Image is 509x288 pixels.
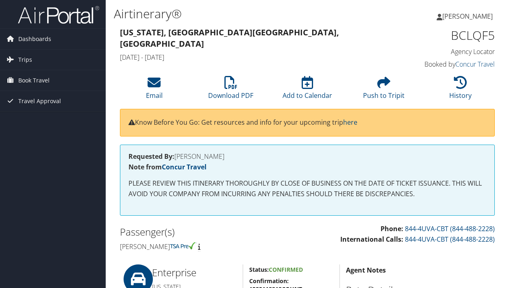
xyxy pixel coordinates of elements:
[410,27,495,44] h1: BCLQF5
[128,117,486,128] p: Know Before You Go: Get resources and info for your upcoming trip
[128,162,207,171] strong: Note from
[343,118,357,127] a: here
[437,4,501,28] a: [PERSON_NAME]
[120,53,398,62] h4: [DATE] - [DATE]
[146,80,163,100] a: Email
[120,242,301,251] h4: [PERSON_NAME]
[381,224,403,233] strong: Phone:
[442,12,493,21] span: [PERSON_NAME]
[18,5,99,24] img: airportal-logo.png
[363,80,405,100] a: Push to Tripit
[455,60,495,69] a: Concur Travel
[128,152,174,161] strong: Requested By:
[340,235,403,244] strong: International Calls:
[410,47,495,56] h4: Agency Locator
[18,50,32,70] span: Trips
[249,266,269,273] strong: Status:
[120,27,339,49] strong: [US_STATE], [GEOGRAPHIC_DATA] [GEOGRAPHIC_DATA], [GEOGRAPHIC_DATA]
[405,235,495,244] a: 844-4UVA-CBT (844-488-2228)
[18,91,61,111] span: Travel Approval
[346,266,386,275] strong: Agent Notes
[120,225,301,239] h2: Passenger(s)
[162,162,207,171] a: Concur Travel
[18,70,50,91] span: Book Travel
[18,29,51,49] span: Dashboards
[114,5,372,22] h1: Airtinerary®
[152,266,237,279] h2: Enterprise
[269,266,303,273] span: Confirmed
[128,178,486,199] p: PLEASE REVIEW THIS ITINERARY THOROUGHLY BY CLOSE OF BUSINESS ON THE DATE OF TICKET ISSUANCE. THIS...
[405,224,495,233] a: 844-4UVA-CBT (844-488-2228)
[208,80,253,100] a: Download PDF
[449,80,472,100] a: History
[283,80,332,100] a: Add to Calendar
[128,153,486,160] h4: [PERSON_NAME]
[170,242,196,249] img: tsa-precheck.png
[410,60,495,69] h4: Booked by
